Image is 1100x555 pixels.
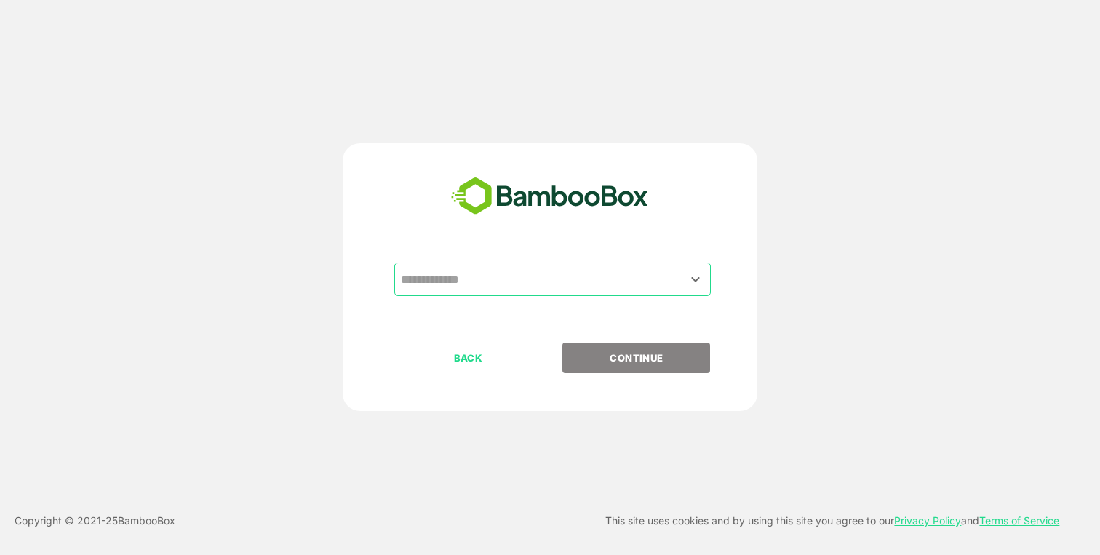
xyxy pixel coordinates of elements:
button: BACK [394,343,542,373]
p: BACK [396,350,541,366]
a: Terms of Service [979,514,1059,527]
a: Privacy Policy [894,514,961,527]
button: CONTINUE [562,343,710,373]
p: Copyright © 2021- 25 BambooBox [15,512,175,530]
img: bamboobox [443,172,656,220]
button: Open [686,269,706,289]
p: CONTINUE [564,350,709,366]
p: This site uses cookies and by using this site you agree to our and [605,512,1059,530]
